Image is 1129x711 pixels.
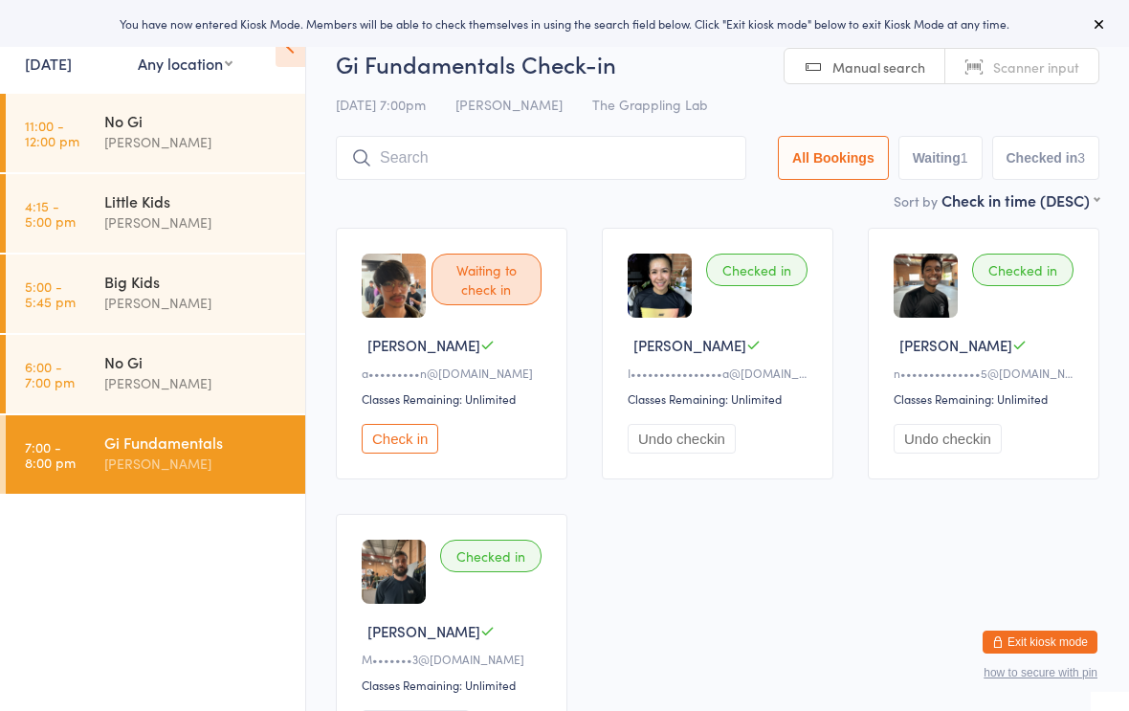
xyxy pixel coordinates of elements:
div: I••••••••••••••••a@[DOMAIN_NAME] [628,365,813,381]
div: Waiting to check in [432,254,542,305]
div: M•••••••3@[DOMAIN_NAME] [362,651,547,667]
img: image1729542497.png [628,254,692,318]
a: 5:00 -5:45 pmBig Kids[PERSON_NAME] [6,255,305,333]
div: Classes Remaining: Unlimited [894,390,1079,407]
span: [DATE] 7:00pm [336,95,426,114]
div: Big Kids [104,271,289,292]
time: 11:00 - 12:00 pm [25,118,79,148]
span: [PERSON_NAME] [455,95,563,114]
div: [PERSON_NAME] [104,211,289,233]
button: Checked in3 [992,136,1100,180]
div: Any location [138,53,232,74]
time: 6:00 - 7:00 pm [25,359,75,389]
div: [PERSON_NAME] [104,131,289,153]
button: how to secure with pin [984,666,1097,679]
label: Sort by [894,191,938,211]
div: Little Kids [104,190,289,211]
div: 1 [961,150,968,166]
span: [PERSON_NAME] [899,335,1012,355]
button: Undo checkin [894,424,1002,454]
button: Undo checkin [628,424,736,454]
div: Classes Remaining: Unlimited [362,390,547,407]
span: [PERSON_NAME] [367,621,480,641]
time: 4:15 - 5:00 pm [25,198,76,229]
div: 3 [1077,150,1085,166]
div: No Gi [104,110,289,131]
div: You have now entered Kiosk Mode. Members will be able to check themselves in using the search fie... [31,15,1098,32]
div: Checked in [440,540,542,572]
a: 7:00 -8:00 pmGi Fundamentals[PERSON_NAME] [6,415,305,494]
div: No Gi [104,351,289,372]
img: image1757324904.png [362,540,426,604]
a: 6:00 -7:00 pmNo Gi[PERSON_NAME] [6,335,305,413]
button: Check in [362,424,438,454]
div: [PERSON_NAME] [104,292,289,314]
div: Classes Remaining: Unlimited [362,677,547,693]
a: [DATE] [25,53,72,74]
time: 7:00 - 8:00 pm [25,439,76,470]
div: a•••••••••n@[DOMAIN_NAME] [362,365,547,381]
a: 4:15 -5:00 pmLittle Kids[PERSON_NAME] [6,174,305,253]
span: Manual search [832,57,925,77]
div: Check in time (DESC) [941,189,1099,211]
div: [PERSON_NAME] [104,453,289,475]
time: 5:00 - 5:45 pm [25,278,76,309]
div: Checked in [706,254,808,286]
a: 11:00 -12:00 pmNo Gi[PERSON_NAME] [6,94,305,172]
div: Gi Fundamentals [104,432,289,453]
div: n••••••••••••••5@[DOMAIN_NAME] [894,365,1079,381]
h2: Gi Fundamentals Check-in [336,48,1099,79]
div: Checked in [972,254,1074,286]
div: Classes Remaining: Unlimited [628,390,813,407]
span: [PERSON_NAME] [367,335,480,355]
img: image1743649111.png [894,254,958,318]
button: Exit kiosk mode [983,631,1097,654]
span: The Grappling Lab [592,95,708,114]
span: Scanner input [993,57,1079,77]
input: Search [336,136,746,180]
span: [PERSON_NAME] [633,335,746,355]
button: Waiting1 [898,136,983,180]
div: [PERSON_NAME] [104,372,289,394]
img: image1747440944.png [362,254,426,318]
button: All Bookings [778,136,889,180]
